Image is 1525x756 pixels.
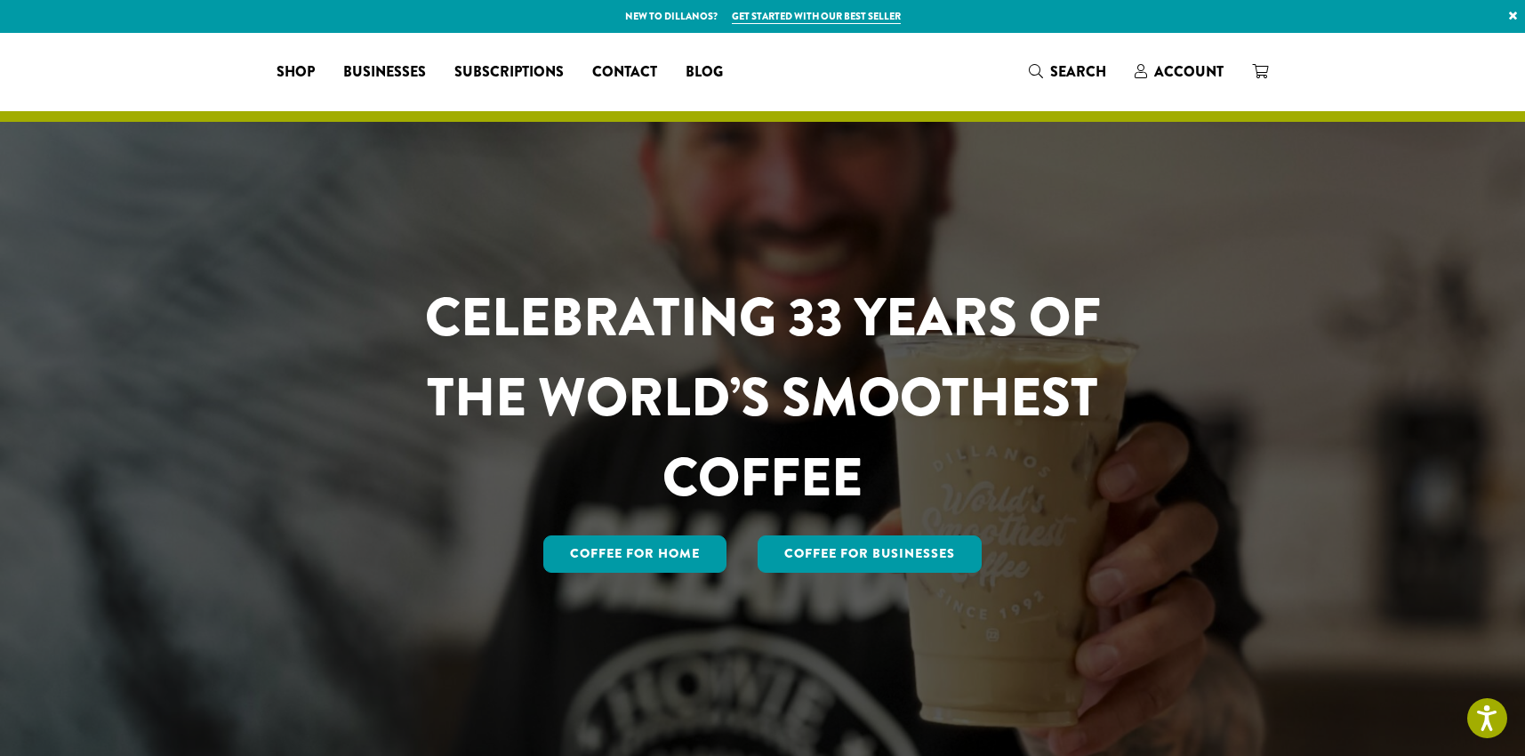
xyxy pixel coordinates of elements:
span: Businesses [343,61,426,84]
span: Account [1154,61,1224,82]
span: Subscriptions [454,61,564,84]
span: Contact [592,61,657,84]
h1: CELEBRATING 33 YEARS OF THE WORLD’S SMOOTHEST COFFEE [373,277,1153,518]
span: Blog [686,61,723,84]
a: Search [1015,57,1120,86]
a: Get started with our best seller [732,9,901,24]
span: Search [1050,61,1106,82]
a: Coffee for Home [543,535,726,573]
span: Shop [277,61,315,84]
a: Coffee For Businesses [758,535,982,573]
a: Shop [262,58,329,86]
